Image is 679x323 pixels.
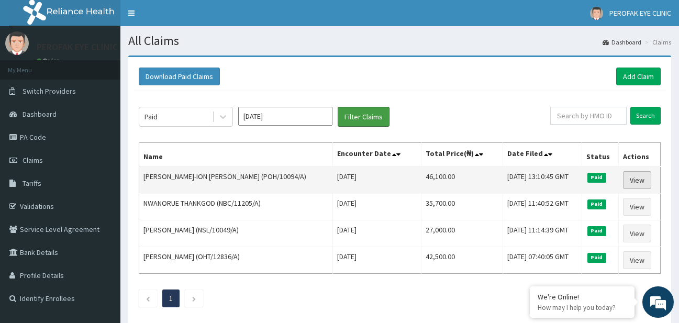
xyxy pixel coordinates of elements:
[587,226,606,236] span: Paid
[5,31,29,55] img: User Image
[139,166,333,194] td: [PERSON_NAME]-ION [PERSON_NAME] (POH/10094/A)
[23,179,41,188] span: Tariffs
[618,143,660,167] th: Actions
[332,247,421,274] td: [DATE]
[616,68,661,85] a: Add Claim
[587,173,606,182] span: Paid
[503,220,582,247] td: [DATE] 11:14:39 GMT
[582,143,619,167] th: Status
[503,247,582,274] td: [DATE] 07:40:05 GMT
[19,52,42,79] img: d_794563401_company_1708531726252_794563401
[23,86,76,96] span: Switch Providers
[623,251,651,269] a: View
[587,199,606,209] span: Paid
[23,109,57,119] span: Dashboard
[128,34,671,48] h1: All Claims
[332,143,421,167] th: Encounter Date
[37,42,118,52] p: PEROFAK EYE CLINIC
[623,171,651,189] a: View
[590,7,603,20] img: User Image
[503,166,582,194] td: [DATE] 13:10:45 GMT
[192,294,196,303] a: Next page
[623,198,651,216] a: View
[139,143,333,167] th: Name
[609,8,671,18] span: PEROFAK EYE CLINIC
[5,213,199,250] textarea: Type your message and hit 'Enter'
[139,68,220,85] button: Download Paid Claims
[538,292,627,302] div: We're Online!
[332,194,421,220] td: [DATE]
[54,59,176,72] div: Chat with us now
[587,253,606,262] span: Paid
[421,143,503,167] th: Total Price(₦)
[139,194,333,220] td: NWANORUE THANKGOD (NBC/11205/A)
[538,303,627,312] p: How may I help you today?
[37,57,62,64] a: Online
[603,38,641,47] a: Dashboard
[421,247,503,274] td: 42,500.00
[503,194,582,220] td: [DATE] 11:40:52 GMT
[550,107,627,125] input: Search by HMO ID
[421,220,503,247] td: 27,000.00
[332,166,421,194] td: [DATE]
[421,194,503,220] td: 35,700.00
[169,294,173,303] a: Page 1 is your current page
[332,220,421,247] td: [DATE]
[146,294,150,303] a: Previous page
[172,5,197,30] div: Minimize live chat window
[421,166,503,194] td: 46,100.00
[338,107,389,127] button: Filter Claims
[642,38,671,47] li: Claims
[23,155,43,165] span: Claims
[623,225,651,242] a: View
[144,112,158,122] div: Paid
[139,220,333,247] td: [PERSON_NAME] (NSL/10049/A)
[630,107,661,125] input: Search
[503,143,582,167] th: Date Filed
[61,95,144,201] span: We're online!
[139,247,333,274] td: [PERSON_NAME] (OHT/12836/A)
[238,107,332,126] input: Select Month and Year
